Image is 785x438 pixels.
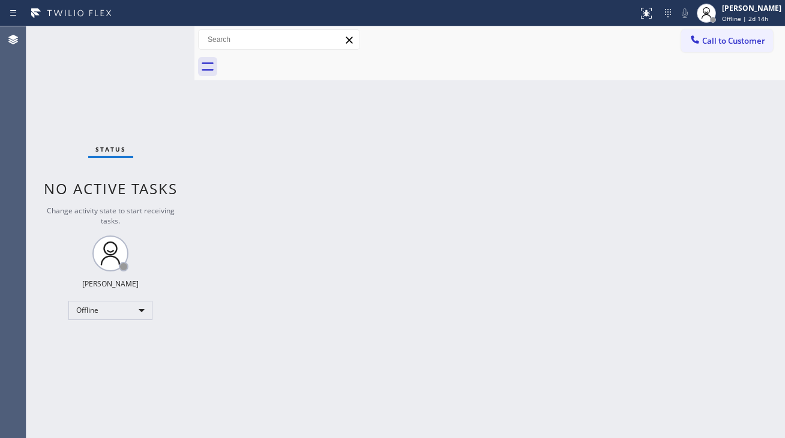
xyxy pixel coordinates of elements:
div: [PERSON_NAME] [722,3,781,13]
button: Mute [676,5,693,22]
span: Status [95,145,126,153]
span: No active tasks [44,179,178,198]
input: Search [199,30,359,49]
div: [PERSON_NAME] [82,279,139,289]
span: Call to Customer [702,35,765,46]
span: Offline | 2d 14h [722,14,768,23]
span: Change activity state to start receiving tasks. [47,206,175,226]
button: Call to Customer [681,29,773,52]
div: Offline [68,301,152,320]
